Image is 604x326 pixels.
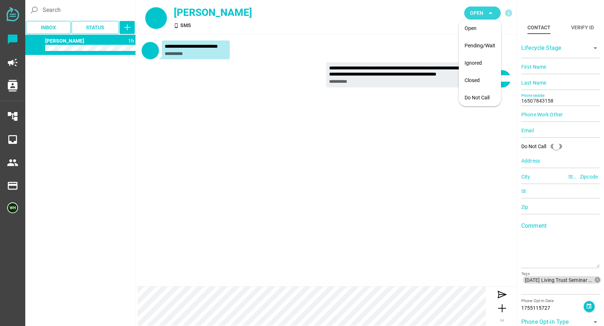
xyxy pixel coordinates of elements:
div: Do Not Call [521,139,566,154]
div: SMS [174,22,357,29]
input: Phone Work Other [521,107,600,122]
div: Pending/Wait [465,43,495,49]
i: chat_bubble [7,34,18,45]
i: people [7,157,18,168]
button: Status [72,21,119,34]
input: City [521,170,568,184]
input: Zipcode [580,170,600,184]
i: info [504,9,513,17]
i: campaign [7,57,18,68]
span: 16507843158 [45,38,84,44]
i: arrow_drop_down [486,9,495,17]
button: Inbox [26,21,71,34]
div: Closed [465,77,495,83]
div: Verify ID [571,23,594,32]
div: Do Not Call [521,143,546,150]
input: [DATE] Living Trust Seminar 1 seat reminder.csvTags [521,285,600,294]
div: [PERSON_NAME] [174,5,357,20]
textarea: Comment [521,225,600,267]
i: account_tree [7,111,18,122]
div: Do Not Call [465,95,495,101]
i: cancel [594,277,601,283]
input: Zip [521,200,600,214]
i: inbox [7,134,18,145]
input: State [568,170,579,184]
div: 1755115727 [521,304,584,312]
input: Phone Mobile [521,91,600,106]
i: payment [7,180,18,192]
input: Last Name [521,76,600,90]
div: Phone Opt-in Date [521,298,584,304]
i: SMS [38,48,43,53]
input: First Name [521,60,600,74]
img: 5edff51079ed9903661a2266-30.png [7,202,18,213]
div: Contact [527,23,551,32]
span: 1755122538 [128,38,134,44]
span: Open [470,9,483,17]
button: Open [464,7,501,20]
img: svg+xml;base64,PD94bWwgdmVyc2lvbj0iMS4wIiBlbmNvZGluZz0iVVRGLTgiPz4KPHN2ZyB2ZXJzaW9uPSIxLjEiIHZpZX... [7,7,19,21]
span: [DATE] Living Trust Seminar 1 seat reminder.csv [525,277,594,283]
div: Ignored [465,60,495,66]
span: Inbox [41,23,56,32]
i: event [586,303,592,309]
i: contacts [7,80,18,91]
input: Address [521,154,600,168]
i: SMS [174,23,179,28]
span: IM [500,318,504,322]
input: St [521,184,600,198]
i: arrow_drop_down [591,44,600,52]
div: Open [465,25,495,31]
input: Email [521,123,600,138]
span: Status [86,23,104,32]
